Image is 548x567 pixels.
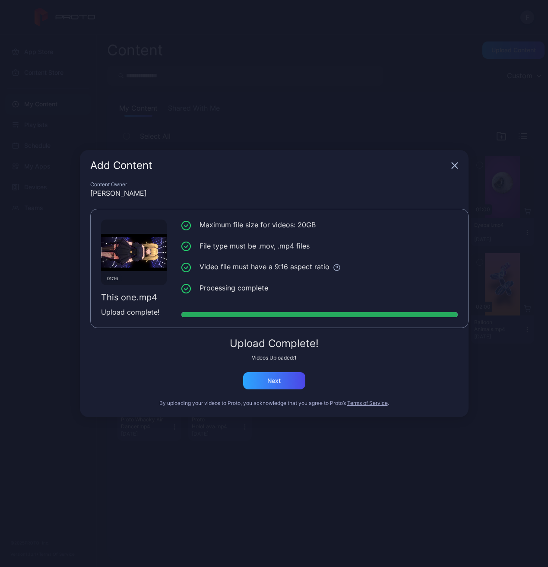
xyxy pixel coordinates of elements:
[90,188,458,198] div: [PERSON_NAME]
[90,160,448,171] div: Add Content
[90,400,458,407] div: By uploading your videos to Proto, you acknowledge that you agree to Proto’s .
[90,338,458,349] div: Upload Complete!
[347,400,388,407] button: Terms of Service
[181,261,458,272] li: Video file must have a 9:16 aspect ratio
[101,307,167,317] div: Upload complete!
[181,283,458,293] li: Processing complete
[90,354,458,361] div: Videos Uploaded: 1
[181,241,458,252] li: File type must be .mov, .mp4 files
[104,274,122,283] div: 01:16
[101,292,167,303] div: This one.mp4
[181,220,458,230] li: Maximum file size for videos: 20GB
[267,377,281,384] div: Next
[243,372,305,389] button: Next
[90,181,458,188] div: Content Owner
